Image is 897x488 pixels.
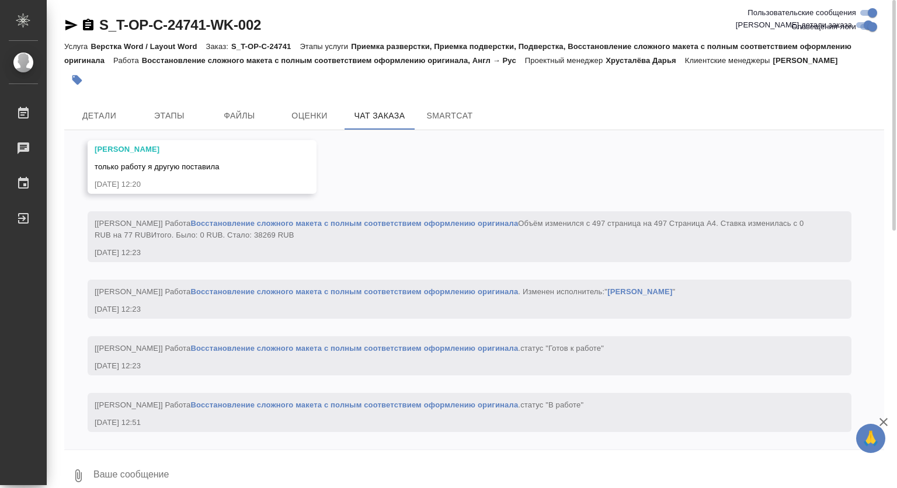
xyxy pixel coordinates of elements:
p: Восстановление сложного макета с полным соответствием оформлению оригинала, Англ → Рус [142,56,525,65]
span: Чат заказа [352,109,408,123]
p: Приемка разверстки, Приемка подверстки, Подверстка, Восстановление сложного макета с полным соотв... [64,42,851,65]
span: Пользовательские сообщения [747,7,856,19]
span: [PERSON_NAME] детали заказа [736,19,852,31]
p: S_T-OP-C-24741 [231,42,300,51]
span: статус "Готов к работе" [520,344,604,353]
p: [PERSON_NAME] [773,56,847,65]
span: Детали [71,109,127,123]
a: [PERSON_NAME] [607,287,672,296]
span: Файлы [211,109,267,123]
span: только работу я другую поставила [95,162,220,171]
span: [[PERSON_NAME]] Работа . [95,344,604,353]
span: Итого. Было: 0 RUB. Стало: 38269 RUB [151,231,294,239]
span: [[PERSON_NAME]] Работа . Изменен исполнитель: [95,287,675,296]
p: Заказ: [206,42,231,51]
p: Верстка Word / Layout Word [91,42,206,51]
div: [DATE] 12:23 [95,304,811,315]
p: Хрусталёва Дарья [606,56,685,65]
span: 🙏 [861,426,881,451]
p: Клиентские менеджеры [685,56,773,65]
span: Оценки [281,109,338,123]
a: Восстановление сложного макета с полным соответствием оформлению оригинала [190,219,518,228]
span: Оповещения-логи [791,21,856,33]
span: SmartCat [422,109,478,123]
div: [PERSON_NAME] [95,144,276,155]
div: [DATE] 12:23 [95,360,811,372]
p: Проектный менеджер [525,56,606,65]
button: Скопировать ссылку для ЯМессенджера [64,18,78,32]
p: Этапы услуги [300,42,351,51]
a: Восстановление сложного макета с полным соответствием оформлению оригинала [190,344,518,353]
button: Скопировать ссылку [81,18,95,32]
span: статус "В работе" [520,400,583,409]
button: Добавить тэг [64,67,90,93]
span: " " [604,287,675,296]
span: [[PERSON_NAME]] Работа Объём изменился c 497 страница на 497 Страница А4. Ставка изменилась c 0 R... [95,219,806,239]
div: [DATE] 12:23 [95,247,811,259]
div: [DATE] 12:20 [95,179,276,190]
p: Услуга [64,42,91,51]
p: Работа [113,56,142,65]
span: [[PERSON_NAME]] Работа . [95,400,583,409]
a: Восстановление сложного макета с полным соответствием оформлению оригинала [190,400,518,409]
a: Восстановление сложного макета с полным соответствием оформлению оригинала [190,287,518,296]
button: 🙏 [856,424,885,453]
div: [DATE] 12:51 [95,417,811,428]
span: Этапы [141,109,197,123]
a: S_T-OP-C-24741-WK-002 [99,17,261,33]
